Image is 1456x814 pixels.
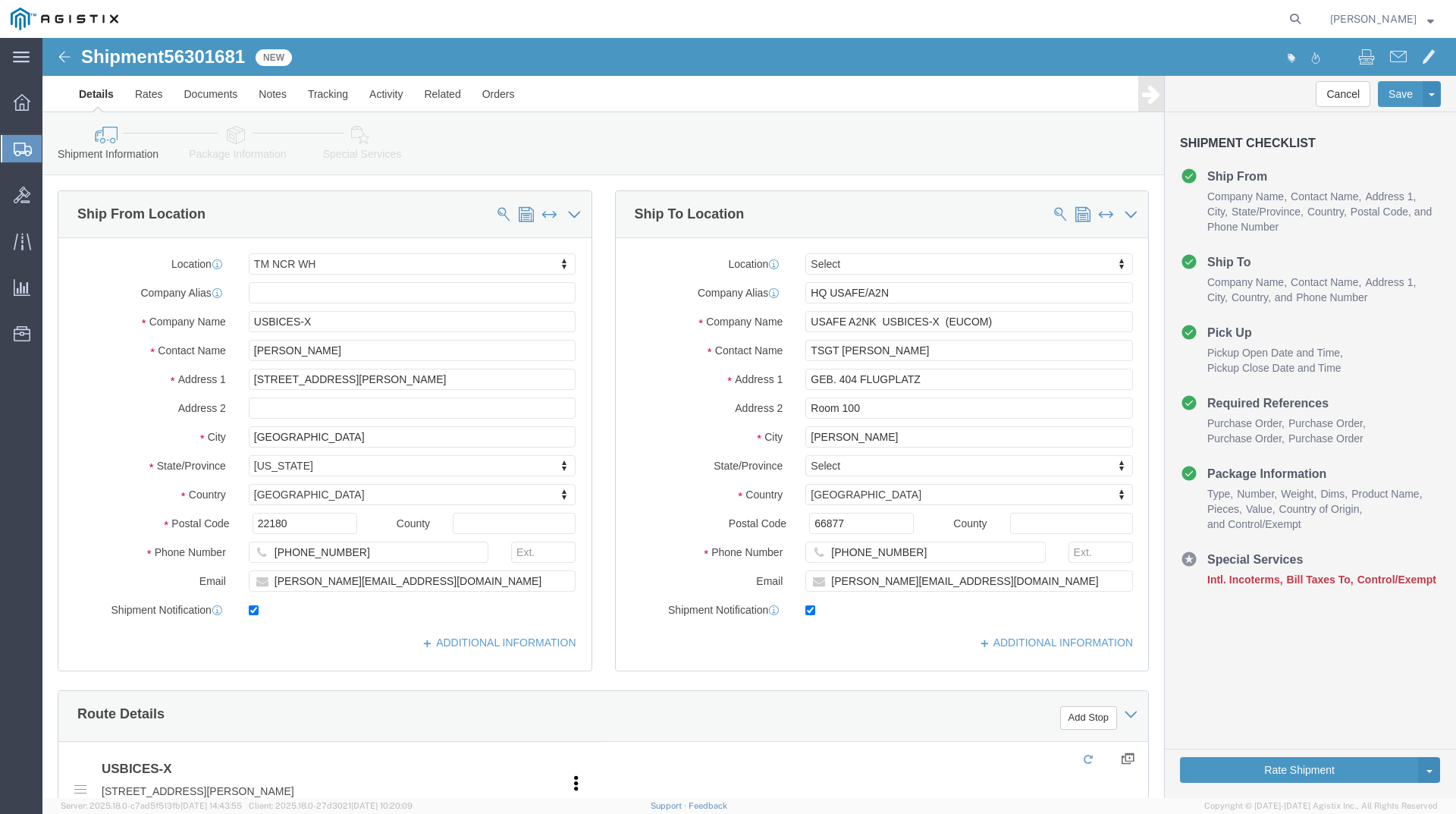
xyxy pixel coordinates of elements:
span: Stuart Packer [1330,11,1417,27]
span: Client: 2025.18.0-27d3021 [249,801,413,810]
a: Feedback [689,801,727,810]
span: Copyright © [DATE]-[DATE] Agistix Inc., All Rights Reserved [1204,800,1438,812]
button: [PERSON_NAME] [1329,10,1435,28]
span: [DATE] 14:43:55 [180,801,242,810]
a: Support [651,801,689,810]
span: Server: 2025.18.0-c7ad5f513fb [61,801,242,810]
span: [DATE] 10:20:09 [351,801,413,810]
iframe: FS Legacy Container [42,38,1456,798]
img: logo [11,8,118,30]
